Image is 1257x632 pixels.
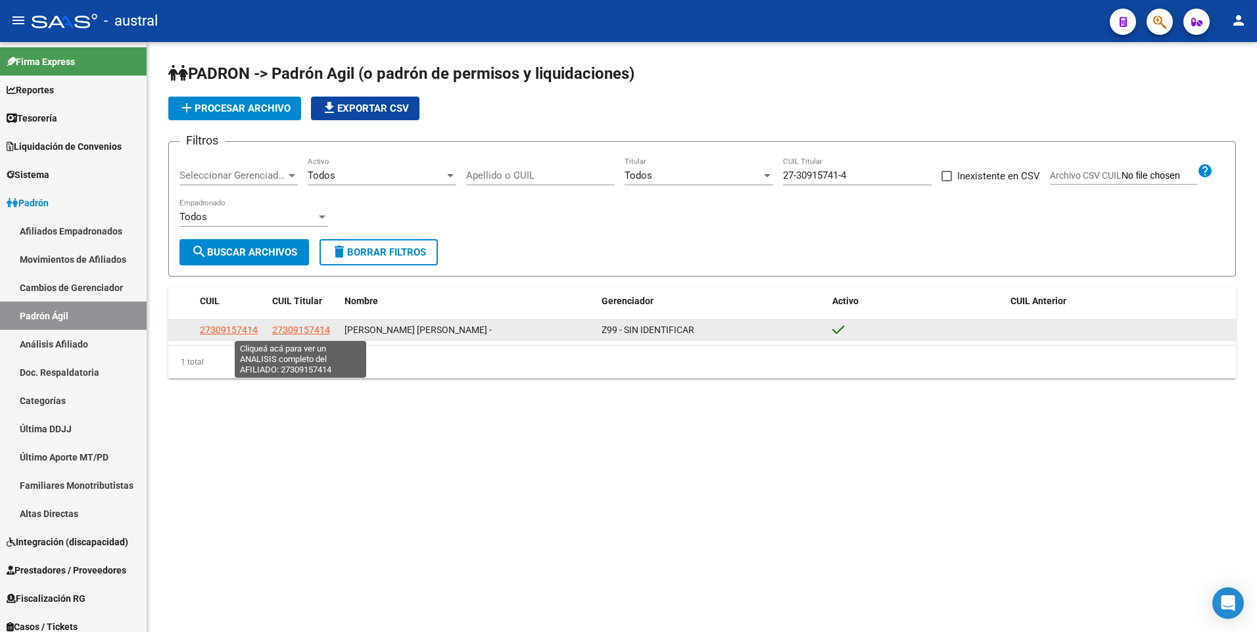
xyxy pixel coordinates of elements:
span: Borrar Filtros [331,246,426,258]
span: CUIL [200,296,220,306]
span: Firma Express [7,55,75,69]
datatable-header-cell: CUIL [195,287,267,315]
input: Archivo CSV CUIL [1122,170,1197,182]
datatable-header-cell: Activo [827,287,1005,315]
span: Nombre [344,296,378,306]
div: Open Intercom Messenger [1212,587,1244,619]
datatable-header-cell: CUIL Titular [267,287,339,315]
datatable-header-cell: Gerenciador [596,287,827,315]
button: Procesar archivo [168,97,301,120]
span: PADRON -> Padrón Agil (o padrón de permisos y liquidaciones) [168,64,634,83]
span: Todos [308,169,335,181]
button: Buscar Archivos [179,239,309,265]
span: Gerenciador [602,296,653,306]
span: Integración (discapacidad) [7,535,128,549]
datatable-header-cell: Nombre [339,287,596,315]
span: Procesar archivo [179,102,291,114]
span: Tesorería [7,111,57,125]
mat-icon: help [1197,163,1213,179]
mat-icon: menu [11,12,26,28]
span: Exportar CSV [321,102,409,114]
span: Activo [832,296,859,306]
span: Inexistente en CSV [957,168,1040,184]
span: CUIL Anterior [1010,296,1066,306]
mat-icon: search [191,244,207,260]
span: Archivo CSV CUIL [1050,170,1122,181]
span: Fiscalización RG [7,591,85,606]
span: Todos [179,211,207,223]
mat-icon: person [1231,12,1246,28]
span: Padrón [7,196,49,210]
span: Reportes [7,83,54,97]
button: Borrar Filtros [320,239,438,265]
span: Prestadores / Proveedores [7,563,126,577]
div: 1 total [168,346,1236,378]
span: 27309157414 [272,325,330,335]
mat-icon: delete [331,244,347,260]
span: Buscar Archivos [191,246,297,258]
span: Todos [625,169,652,181]
button: Exportar CSV [311,97,419,120]
span: - austral [104,7,158,35]
span: Z99 - SIN IDENTIFICAR [602,325,694,335]
h3: Filtros [179,131,225,150]
mat-icon: add [179,100,195,116]
span: [PERSON_NAME] [PERSON_NAME] - [344,325,492,335]
span: Liquidación de Convenios [7,139,122,154]
span: Sistema [7,168,49,182]
datatable-header-cell: CUIL Anterior [1005,287,1236,315]
span: 27309157414 [200,325,258,335]
span: CUIL Titular [272,296,322,306]
mat-icon: file_download [321,100,337,116]
span: Seleccionar Gerenciador [179,169,286,181]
